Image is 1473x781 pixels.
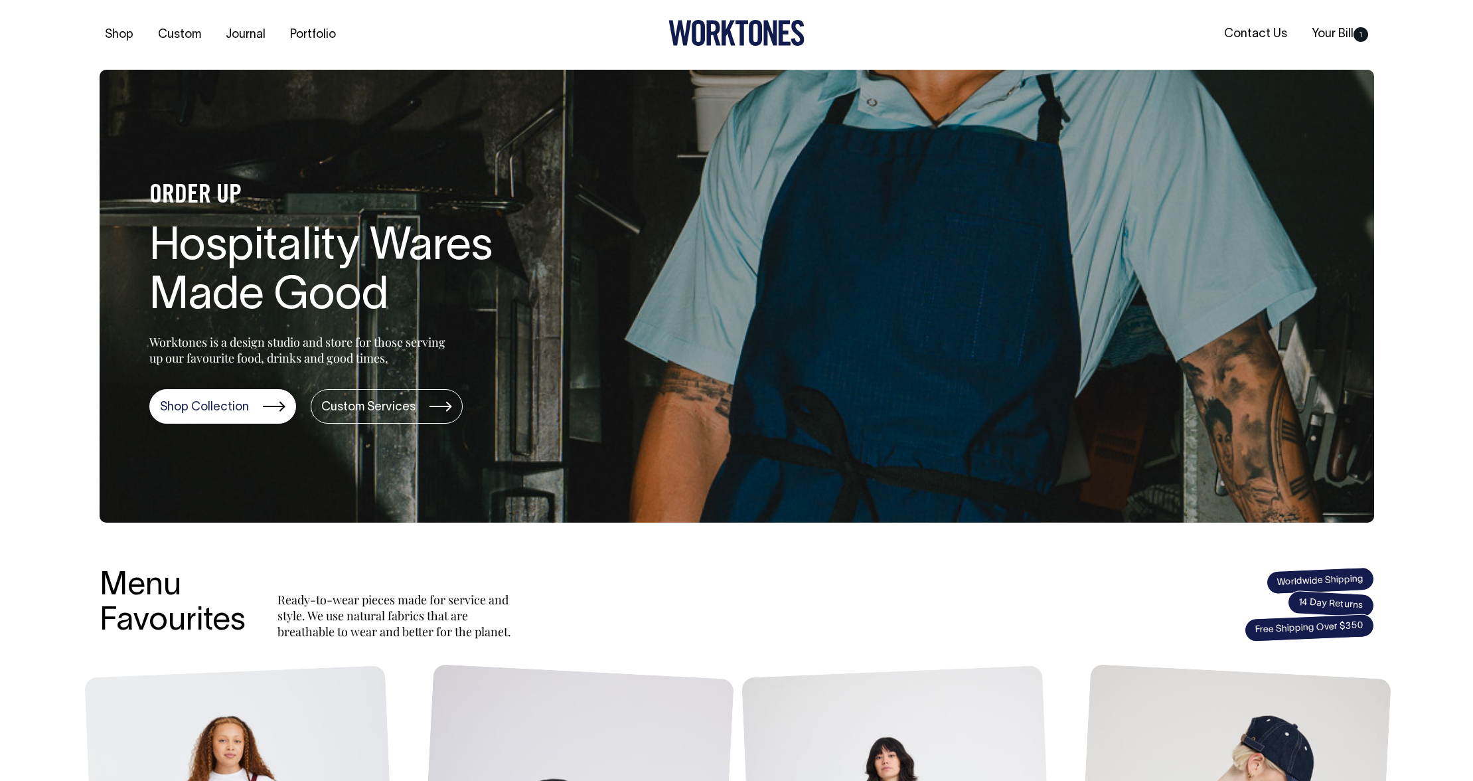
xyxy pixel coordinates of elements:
a: Custom Services [311,389,463,424]
a: Contact Us [1219,23,1292,45]
p: Ready-to-wear pieces made for service and style. We use natural fabrics that are breathable to we... [277,592,516,640]
span: Worldwide Shipping [1266,566,1374,594]
span: 1 [1354,27,1368,42]
h1: Hospitality Wares Made Good [149,223,574,323]
p: Worktones is a design studio and store for those serving up our favourite food, drinks and good t... [149,334,451,366]
a: Portfolio [285,24,341,46]
span: Free Shipping Over $350 [1244,614,1374,642]
a: Journal [220,24,271,46]
a: Shop [100,24,139,46]
a: Your Bill1 [1306,23,1373,45]
span: 14 Day Returns [1287,590,1375,618]
a: Shop Collection [149,389,296,424]
a: Custom [153,24,206,46]
h4: ORDER UP [149,182,574,210]
h3: Menu Favourites [100,569,246,640]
